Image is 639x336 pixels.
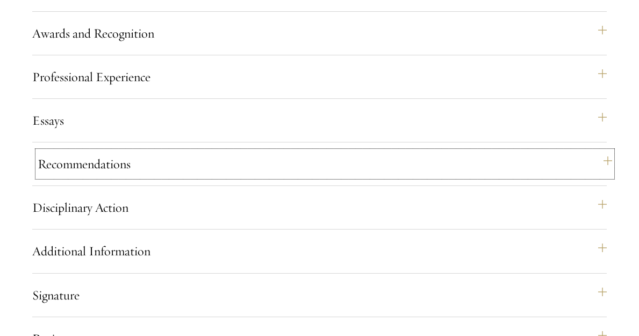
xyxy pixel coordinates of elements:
[32,238,607,264] button: Additional Information
[38,151,612,177] button: Recommendations
[32,195,607,220] button: Disciplinary Action
[32,108,607,133] button: Essays
[32,20,607,46] button: Awards and Recognition
[32,282,607,308] button: Signature
[32,64,607,90] button: Professional Experience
